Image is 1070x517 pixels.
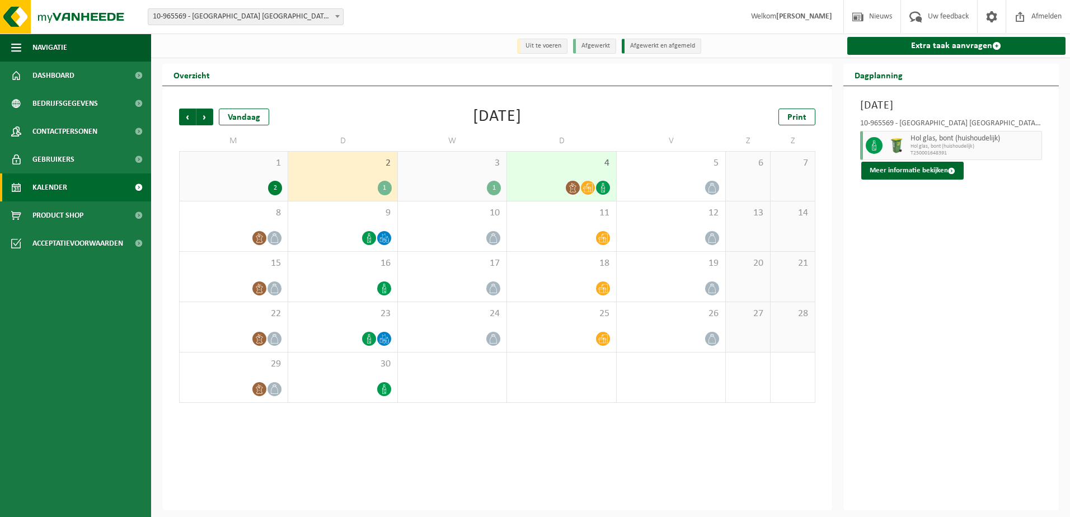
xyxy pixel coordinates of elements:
span: 25 [513,308,610,320]
span: 10 [403,207,501,219]
span: 10-965569 - VAN DER VALK HOTEL PARK LANE ANTWERPEN NV - ANTWERPEN [148,9,343,25]
div: 1 [487,181,501,195]
span: 7 [776,157,809,170]
span: 24 [403,308,501,320]
li: Afgewerkt en afgemeld [622,39,701,54]
li: Afgewerkt [573,39,616,54]
div: 2 [268,181,282,195]
span: 12 [622,207,720,219]
span: 6 [731,157,764,170]
span: 14 [776,207,809,219]
div: 1 [378,181,392,195]
span: Hol glas, bont (huishoudelijk) [911,143,1039,150]
h2: Dagplanning [843,64,914,86]
span: Acceptatievoorwaarden [32,229,123,257]
button: Meer informatie bekijken [861,162,964,180]
span: Vorige [179,109,196,125]
a: Print [778,109,815,125]
span: 22 [185,308,282,320]
span: Product Shop [32,201,83,229]
span: 15 [185,257,282,270]
span: 4 [513,157,610,170]
span: Gebruikers [32,145,74,173]
li: Uit te voeren [517,39,567,54]
div: Vandaag [219,109,269,125]
span: 29 [185,358,282,370]
span: Dashboard [32,62,74,90]
span: 9 [294,207,391,219]
span: T250001648391 [911,150,1039,157]
span: 3 [403,157,501,170]
span: 21 [776,257,809,270]
span: 19 [622,257,720,270]
img: WB-0240-HPE-GN-50 [888,137,905,154]
span: Contactpersonen [32,117,97,145]
td: Z [771,131,815,151]
span: 18 [513,257,610,270]
span: 20 [731,257,764,270]
span: 2 [294,157,391,170]
span: 1 [185,157,282,170]
span: 30 [294,358,391,370]
span: 27 [731,308,764,320]
span: Print [787,113,806,122]
span: 10-965569 - VAN DER VALK HOTEL PARK LANE ANTWERPEN NV - ANTWERPEN [148,8,344,25]
td: W [398,131,507,151]
span: 17 [403,257,501,270]
span: 16 [294,257,391,270]
td: M [179,131,288,151]
div: [DATE] [473,109,522,125]
span: Hol glas, bont (huishoudelijk) [911,134,1039,143]
span: Navigatie [32,34,67,62]
td: D [507,131,616,151]
span: Bedrijfsgegevens [32,90,98,117]
span: 26 [622,308,720,320]
td: V [617,131,726,151]
span: 23 [294,308,391,320]
strong: [PERSON_NAME] [776,12,832,21]
span: Kalender [32,173,67,201]
a: Extra taak aanvragen [847,37,1066,55]
h3: [DATE] [860,97,1043,114]
span: 28 [776,308,809,320]
span: 8 [185,207,282,219]
span: 11 [513,207,610,219]
td: Z [726,131,771,151]
h2: Overzicht [162,64,221,86]
div: 10-965569 - [GEOGRAPHIC_DATA] [GEOGRAPHIC_DATA] - [GEOGRAPHIC_DATA] [860,120,1043,131]
span: 13 [731,207,764,219]
td: D [288,131,397,151]
span: Volgende [196,109,213,125]
span: 5 [622,157,720,170]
